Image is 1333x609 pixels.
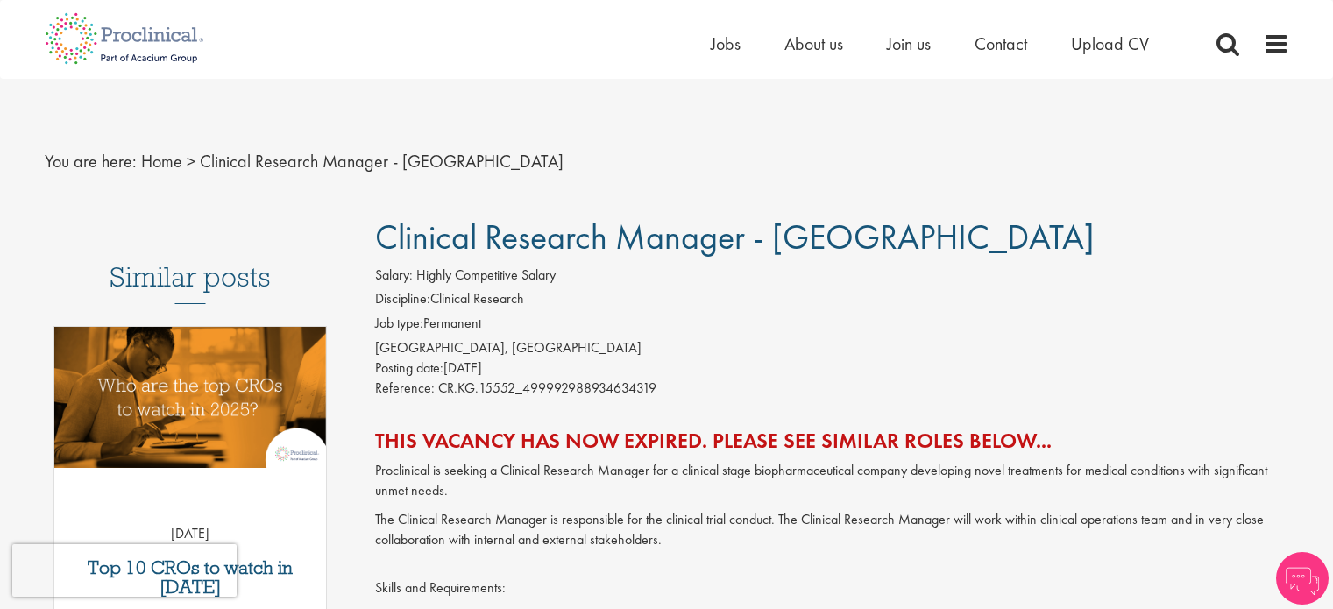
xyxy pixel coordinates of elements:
[375,429,1289,452] h2: This vacancy has now expired. Please see similar roles below...
[187,150,195,173] span: >
[12,544,237,597] iframe: reCAPTCHA
[375,289,1289,314] li: Clinical Research
[784,32,843,55] a: About us
[110,262,271,304] h3: Similar posts
[375,289,430,309] label: Discipline:
[141,150,182,173] a: breadcrumb link
[375,358,443,377] span: Posting date:
[887,32,931,55] a: Join us
[1071,32,1149,55] a: Upload CV
[438,379,656,397] span: CR.KG.15552_499992988934634319
[711,32,741,55] a: Jobs
[416,266,556,284] span: Highly Competitive Salary
[54,327,327,468] img: Top 10 CROs 2025 | Proclinical
[975,32,1027,55] a: Contact
[375,314,1289,338] li: Permanent
[375,266,413,286] label: Salary:
[375,461,1289,501] p: Proclinical is seeking a Clinical Research Manager for a clinical stage biopharmaceutical company...
[375,558,1289,598] p: Skills and Requirements:
[375,379,435,399] label: Reference:
[375,358,1289,379] div: [DATE]
[45,150,137,173] span: You are here:
[200,150,564,173] span: Clinical Research Manager - [GEOGRAPHIC_DATA]
[375,338,1289,358] div: [GEOGRAPHIC_DATA], [GEOGRAPHIC_DATA]
[1276,552,1329,605] img: Chatbot
[375,314,423,334] label: Job type:
[54,327,327,482] a: Link to a post
[54,524,327,544] p: [DATE]
[375,215,1095,259] span: Clinical Research Manager - [GEOGRAPHIC_DATA]
[375,510,1289,550] p: The Clinical Research Manager is responsible for the clinical trial conduct. The Clinical Researc...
